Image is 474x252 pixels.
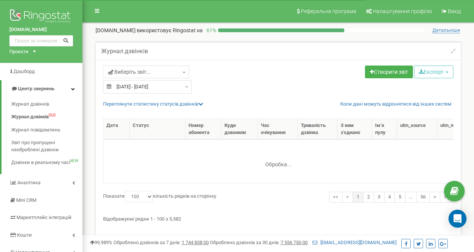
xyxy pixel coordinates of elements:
div: Open Intercom Messenger [449,210,467,228]
a: Журнал дзвінківOLD [11,110,82,124]
span: Вихід [448,8,461,14]
select: Показатикількість рядків на сторінку [125,191,153,202]
span: Аналiтика [17,180,40,185]
a: Центр звернень [1,80,82,98]
p: [DOMAIN_NAME] [96,27,203,34]
span: Маркетплейс інтеграцій [16,215,72,220]
a: Виберіть звіт... [103,66,189,78]
a: >> [440,192,453,203]
th: З ким з'єднано [338,119,372,139]
span: 99,989% [90,240,112,245]
th: Статус [130,119,185,139]
a: Коли дані можуть відрізнятися вiд інших систем [340,101,452,108]
a: 4 [384,192,395,203]
div: Проєкти [9,48,28,55]
th: Дата [103,119,130,139]
a: 5 [395,192,405,203]
span: Налаштування профілю [373,8,432,14]
th: Ім‘я пулу [372,119,397,139]
h5: Журнал дзвінків [101,48,148,55]
span: Дзвінки в реальному часі [11,159,70,166]
span: Звіт про пропущені необроблені дзвінки [11,139,79,153]
span: Журнал дзвінків [11,101,49,108]
a: < [342,192,353,203]
span: Реферальна програма [301,8,356,14]
a: 3 [374,192,384,203]
th: Номер абонента [185,119,221,139]
a: Переглянути статистику статусів дзвінків [103,101,203,107]
span: використовує Ringostat на [137,27,203,33]
th: Куди дзвонили [221,119,258,139]
a: Журнал дзвінків [11,98,82,111]
button: Експорт [414,66,453,78]
a: 1 [353,192,363,203]
span: Детальніше [432,27,460,33]
span: Центр звернень [18,86,54,91]
span: Дашборд [13,69,35,74]
a: Дзвінки в реальному часіNEW [11,156,82,169]
p: 61 % [203,27,218,34]
div: Відображуємі рядки 1 - 100 з 5,582 [103,213,453,223]
a: Звіт про пропущені необроблені дзвінки [11,136,82,156]
a: [DOMAIN_NAME] [9,26,73,33]
span: Кошти [17,232,32,238]
a: > [429,192,440,203]
th: utm_sourcе [397,119,437,139]
img: Ringostat logo [9,7,73,26]
input: Пошук за номером [9,35,73,46]
span: Mini CRM [16,197,36,203]
span: Журнал дзвінків [11,113,49,121]
span: Журнал повідомлень [11,127,60,134]
label: Показати кількість рядків на сторінку [103,191,216,202]
div: Обробка... [232,155,325,167]
a: 56 [416,192,430,203]
span: Виберіть звіт... [108,68,151,76]
th: Тривалість дзвінка [298,119,338,139]
a: [EMAIL_ADDRESS][DOMAIN_NAME] [313,240,396,245]
a: << [329,192,342,203]
u: 1 744 838,00 [182,240,209,245]
a: … [405,192,417,203]
span: Оброблено дзвінків за 7 днів : [114,240,209,245]
a: Створити звіт [365,66,413,78]
u: 7 556 750,00 [281,240,308,245]
a: Журнал повідомлень [11,124,82,137]
th: Час очікування [258,119,298,139]
a: 2 [363,192,374,203]
span: Оброблено дзвінків за 30 днів : [210,240,308,245]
